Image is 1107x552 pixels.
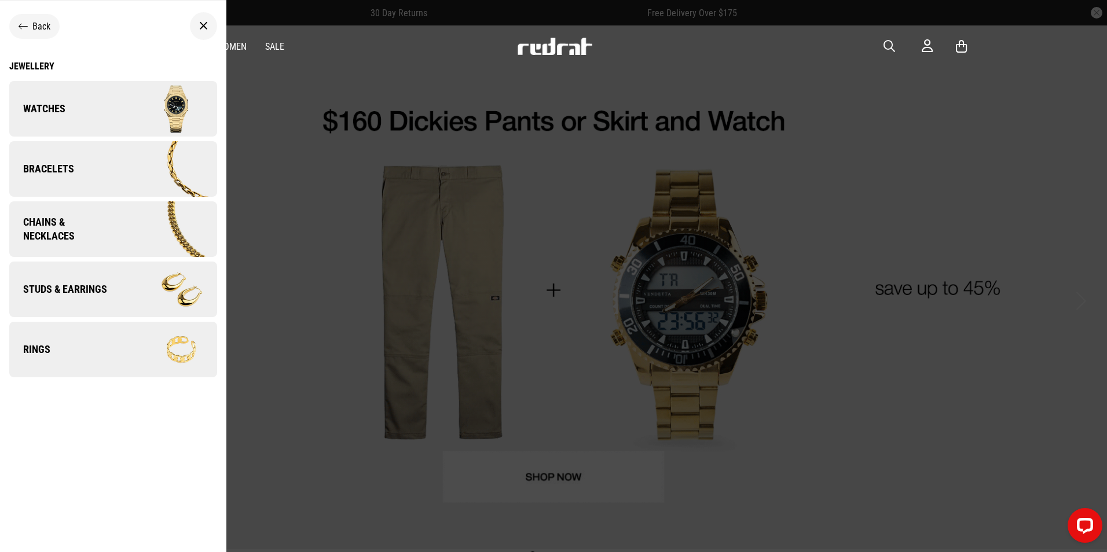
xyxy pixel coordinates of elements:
span: Back [32,21,50,32]
iframe: LiveChat chat widget [1058,503,1107,552]
span: Studs & Earrings [9,282,107,296]
img: Redrat logo [516,38,593,55]
img: Company [113,321,217,378]
img: Company [113,140,217,198]
a: Chains & Necklaces Company [9,201,217,257]
span: Rings [9,343,50,356]
a: Studs & Earrings Company [9,262,217,317]
a: Bracelets Company [9,141,217,197]
img: Company [113,260,217,318]
a: Rings Company [9,322,217,377]
a: Watches Company [9,81,217,137]
a: Jewellery [9,61,217,72]
span: Chains & Necklaces [9,215,116,243]
span: Bracelets [9,162,74,176]
img: Company [116,201,217,257]
a: Sale [265,41,284,52]
a: Women [217,41,247,52]
span: Watches [9,102,65,116]
img: Company [113,80,217,138]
